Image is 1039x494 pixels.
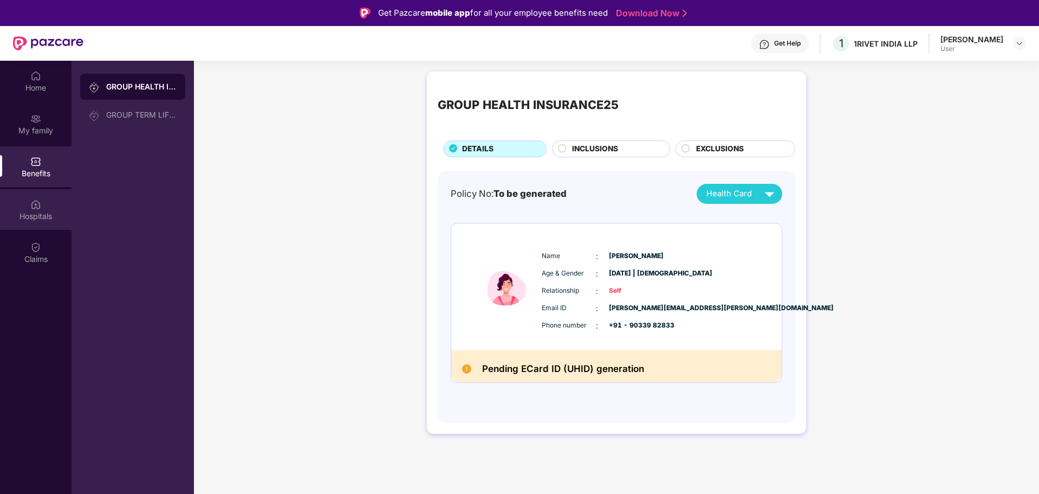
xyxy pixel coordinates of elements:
img: svg+xml;base64,PHN2ZyBpZD0iQ2xhaW0iIHhtbG5zPSJodHRwOi8vd3d3LnczLm9yZy8yMDAwL3N2ZyIgd2lkdGg9IjIwIi... [30,242,41,253]
img: svg+xml;base64,PHN2ZyB3aWR0aD0iMjAiIGhlaWdodD0iMjAiIHZpZXdCb3g9IjAgMCAyMCAyMCIgZmlsbD0ibm9uZSIgeG... [89,82,100,93]
span: EXCLUSIONS [696,143,744,155]
span: Email ID [542,303,596,313]
span: To be generated [493,188,567,199]
img: icon [474,234,539,340]
span: [PERSON_NAME] [609,251,663,261]
span: : [596,303,598,315]
img: Pending [462,364,471,374]
span: [PERSON_NAME][EMAIL_ADDRESS][PERSON_NAME][DOMAIN_NAME] [609,303,663,313]
span: Health Card [706,188,752,200]
div: User [940,44,1003,53]
img: svg+xml;base64,PHN2ZyB3aWR0aD0iMjAiIGhlaWdodD0iMjAiIHZpZXdCb3g9IjAgMCAyMCAyMCIgZmlsbD0ibm9uZSIgeG... [30,113,41,124]
div: 1RIVET INDIA LLP [854,39,918,49]
span: Name [542,251,596,261]
span: 1 [839,37,843,50]
div: Get Help [774,39,801,48]
span: [DATE] | [DEMOGRAPHIC_DATA] [609,268,663,279]
div: [PERSON_NAME] [940,34,1003,44]
span: : [596,268,598,280]
h2: Pending ECard ID (UHID) generation [482,361,644,377]
img: New Pazcare Logo [13,36,83,50]
div: GROUP HEALTH INSURANCE25 [106,81,177,92]
div: GROUP TERM LIFE INSURANCE [106,111,177,119]
img: svg+xml;base64,PHN2ZyBpZD0iSG9tZSIgeG1sbnM9Imh0dHA6Ly93d3cudzMub3JnLzIwMDAvc3ZnIiB3aWR0aD0iMjAiIG... [30,70,41,81]
span: : [596,251,598,262]
img: svg+xml;base64,PHN2ZyBpZD0iRHJvcGRvd24tMzJ4MzIiIHhtbG5zPSJodHRwOi8vd3d3LnczLm9yZy8yMDAwL3N2ZyIgd2... [1015,39,1024,48]
img: svg+xml;base64,PHN2ZyBpZD0iSGVscC0zMngzMiIgeG1sbnM9Imh0dHA6Ly93d3cudzMub3JnLzIwMDAvc3ZnIiB3aWR0aD... [759,39,770,50]
img: svg+xml;base64,PHN2ZyBpZD0iSG9zcGl0YWxzIiB4bWxucz0iaHR0cDovL3d3dy53My5vcmcvMjAwMC9zdmciIHdpZHRoPS... [30,199,41,210]
img: svg+xml;base64,PHN2ZyB4bWxucz0iaHR0cDovL3d3dy53My5vcmcvMjAwMC9zdmciIHZpZXdCb3g9IjAgMCAyNCAyNCIgd2... [760,184,779,203]
button: Health Card [697,184,782,204]
span: : [596,320,598,332]
span: Age & Gender [542,268,596,279]
div: Policy No: [451,187,567,201]
div: GROUP HEALTH INSURANCE25 [438,95,619,114]
span: Self [609,286,663,296]
strong: mobile app [425,8,470,18]
span: Relationship [542,286,596,296]
img: svg+xml;base64,PHN2ZyBpZD0iQmVuZWZpdHMiIHhtbG5zPSJodHRwOi8vd3d3LnczLm9yZy8yMDAwL3N2ZyIgd2lkdGg9Ij... [30,156,41,167]
span: : [596,285,598,297]
span: Phone number [542,320,596,331]
span: INCLUSIONS [572,143,618,155]
span: DETAILS [462,143,493,155]
img: Logo [360,8,371,18]
img: svg+xml;base64,PHN2ZyB3aWR0aD0iMjAiIGhlaWdodD0iMjAiIHZpZXdCb3g9IjAgMCAyMCAyMCIgZmlsbD0ibm9uZSIgeG... [89,110,100,121]
div: Get Pazcare for all your employee benefits need [378,7,608,20]
span: +91 - 90339 82833 [609,320,663,331]
img: Stroke [683,8,687,19]
a: Download Now [616,8,684,19]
